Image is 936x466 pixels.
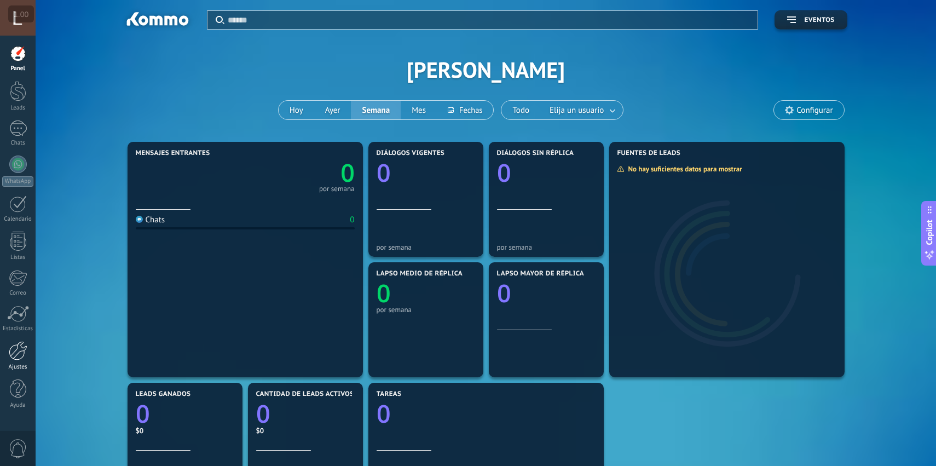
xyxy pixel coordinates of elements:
[279,101,314,119] button: Hoy
[256,397,270,430] text: 0
[2,216,34,223] div: Calendario
[340,156,355,189] text: 0
[804,16,834,24] span: Eventos
[775,10,847,30] button: Eventos
[256,397,355,430] a: 0
[136,390,191,398] span: Leads ganados
[2,140,34,147] div: Chats
[2,290,34,297] div: Correo
[497,149,574,157] span: Diálogos sin réplica
[617,149,681,157] span: Fuentes de leads
[501,101,540,119] button: Todo
[136,426,234,435] div: $0
[497,156,511,189] text: 0
[136,215,165,225] div: Chats
[2,364,34,371] div: Ajustes
[547,103,606,118] span: Elija un usuario
[314,101,351,119] button: Ayer
[136,149,210,157] span: Mensajes entrantes
[497,277,511,310] text: 0
[2,325,34,332] div: Estadísticas
[2,105,34,112] div: Leads
[136,216,143,223] img: Chats
[245,156,355,189] a: 0
[350,215,354,225] div: 0
[256,426,355,435] div: $0
[377,306,475,314] div: por semana
[319,186,355,192] div: por semana
[377,390,402,398] span: Tareas
[497,243,596,251] div: por semana
[136,397,150,430] text: 0
[377,397,596,430] a: 0
[924,220,935,245] span: Copilot
[2,402,34,409] div: Ayuda
[796,106,833,115] span: Configurar
[377,243,475,251] div: por semana
[377,270,463,278] span: Lapso medio de réplica
[437,101,493,119] button: Fechas
[2,65,34,72] div: Panel
[2,254,34,261] div: Listas
[377,149,445,157] span: Diálogos vigentes
[377,156,391,189] text: 0
[540,101,623,119] button: Elija un usuario
[377,277,391,310] text: 0
[377,397,391,430] text: 0
[2,176,33,187] div: WhatsApp
[497,270,584,278] span: Lapso mayor de réplica
[136,397,234,430] a: 0
[617,164,750,174] div: No hay suficientes datos para mostrar
[256,390,354,398] span: Cantidad de leads activos
[401,101,437,119] button: Mes
[351,101,401,119] button: Semana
